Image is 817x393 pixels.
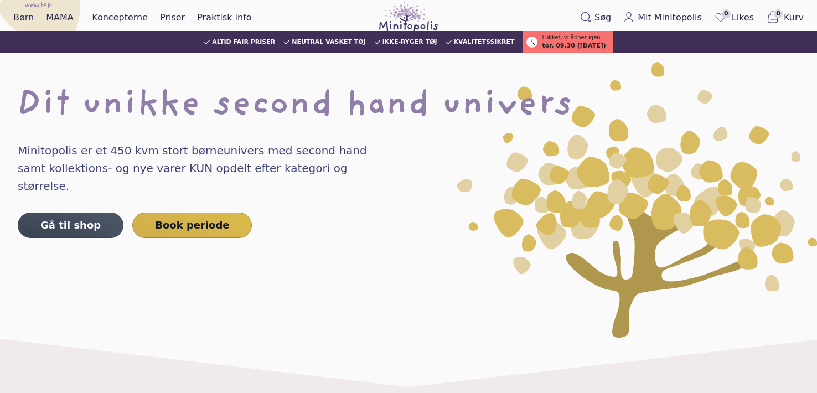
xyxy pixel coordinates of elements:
img: Minitopolis logo [379,2,438,33]
a: Lukket, vi åbner igentor. 09.30 ([DATE]) [523,31,612,53]
button: Søg [576,9,616,27]
h1: Dit unikke second hand univers [18,89,799,124]
a: Koncepterne [87,9,152,27]
span: Neutral vasket tøj [292,39,366,45]
a: Priser [156,9,189,27]
a: MAMA [42,9,78,27]
a: Praktisk info [193,9,256,27]
img: Minitopolis' logo som et gul blomst [457,62,817,338]
span: Altid fair priser [212,39,275,45]
a: 0Likes [710,8,758,27]
a: Book periode [132,213,252,238]
span: Kurv [784,11,804,24]
span: Mit Minitopolis [638,11,702,24]
button: 0Kurv [762,8,808,27]
a: Gå til shop [18,213,123,238]
h4: Minitopolis er et 450 kvm stort børneunivers med second hand samt kollektions- og nye varer KUN o... [18,142,390,195]
span: Likes [732,11,754,24]
a: Børn [9,9,38,27]
span: tor. 09.30 ([DATE]) [542,42,606,51]
span: Ikke-ryger tøj [382,39,437,45]
span: Søg [594,11,611,24]
span: Kvalitetssikret [454,39,515,45]
span: 0 [722,9,731,18]
a: Mit Minitopolis [619,9,706,27]
span: Lukket, vi åbner igen [542,33,600,42]
span: 0 [774,9,783,18]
